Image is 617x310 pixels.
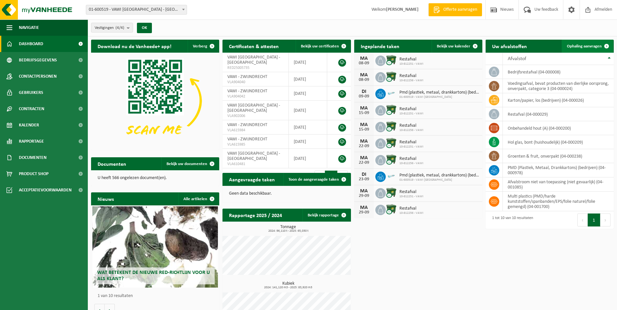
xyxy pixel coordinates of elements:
[227,103,280,113] span: VAWI [GEOGRAPHIC_DATA] - [GEOGRAPHIC_DATA]
[289,86,327,101] td: [DATE]
[386,137,397,149] img: WB-1100-CU
[508,56,526,61] span: Afvalstof
[357,61,370,66] div: 08-09
[227,113,284,119] span: VLA902006
[222,40,285,52] h2: Certificaten & attesten
[386,104,397,115] img: WB-1100-CU
[227,151,280,161] span: VAWI [GEOGRAPHIC_DATA] - [GEOGRAPHIC_DATA]
[386,88,397,99] img: LP-SK-00060-HPE-11
[489,213,533,227] div: 1 tot 10 van 10 resultaten
[399,95,479,99] span: 01-600519 - VAWI [GEOGRAPHIC_DATA]
[503,163,614,177] td: PMD (Plastiek, Metaal, Drankkartons) (bedrijven) (04-000978)
[357,144,370,149] div: 22-09
[399,90,479,95] span: Pmd (plastiek, metaal, drankkartons) (bedrijven)
[432,40,482,53] a: Bekijk uw kalender
[357,127,370,132] div: 15-09
[19,52,57,68] span: Bedrijfsgegevens
[289,101,327,120] td: [DATE]
[302,209,350,222] a: Bekijk rapportage
[296,40,350,53] a: Bekijk uw certificaten
[357,94,370,99] div: 09-09
[503,107,614,121] td: restafval (04-000029)
[503,192,614,211] td: multi plastics (PMD/harde kunststoffen/spanbanden/EPS/folie naturel/folie gemengd) (04-001700)
[91,157,133,170] h2: Documenten
[357,172,370,177] div: DI
[442,6,479,13] span: Offerte aanvragen
[357,161,370,165] div: 22-09
[227,161,284,167] span: VLA610481
[437,44,470,48] span: Bekijk uw kalender
[91,23,133,32] button: Vestigingen(4/4)
[357,188,370,194] div: MA
[227,65,284,71] span: RED25005735
[399,128,423,132] span: 10-812256 - VAWI
[92,206,218,288] a: Wat betekent de nieuwe RED-richtlijn voor u als klant?
[399,62,423,66] span: 10-812251 - VAWI
[193,44,207,48] span: Verberg
[386,187,397,198] img: WB-1100-CU
[86,5,187,14] span: 01-600519 - VAWI NV - ANTWERPEN
[19,149,47,166] span: Documenten
[357,111,370,115] div: 15-09
[399,195,423,199] span: 10-812251 - VAWI
[289,135,327,149] td: [DATE]
[227,137,267,142] span: VAWI - ZWIJNDRECHT
[178,192,219,205] a: Alle artikelen
[19,19,39,36] span: Navigatie
[503,149,614,163] td: groenten & fruit, onverpakt (04-000238)
[19,36,43,52] span: Dashboard
[399,173,479,178] span: Pmd (plastiek, metaal, drankkartons) (bedrijven)
[226,281,351,289] h3: Kubiek
[19,133,44,149] span: Rapportage
[227,142,284,147] span: VLA615985
[19,84,43,101] span: Gebruikers
[386,154,397,165] img: WB-1100-CU
[19,68,57,84] span: Contactpersonen
[357,78,370,82] div: 08-09
[227,123,267,127] span: VAWI - ZWIJNDRECHT
[399,112,423,116] span: 10-812251 - VAWI
[354,40,406,52] h2: Ingeplande taken
[283,173,350,186] a: Toon de aangevraagde taken
[503,79,614,93] td: voedingsafval, bevat producten van dierlijke oorsprong, onverpakt, categorie 3 (04-000024)
[357,177,370,182] div: 23-09
[98,176,213,180] p: U heeft 566 ongelezen document(en).
[503,65,614,79] td: bedrijfsrestafval (04-000008)
[386,7,419,12] strong: [PERSON_NAME]
[167,162,207,166] span: Bekijk uw documenten
[503,177,614,192] td: afvalstroom niet van toepassing (niet gevaarlijk) (04-001085)
[98,294,216,298] p: 1 van 10 resultaten
[399,73,423,79] span: Restafval
[222,173,281,186] h2: Aangevraagde taken
[357,56,370,61] div: MA
[227,55,280,65] span: VAWI [GEOGRAPHIC_DATA] - [GEOGRAPHIC_DATA]
[399,206,423,211] span: Restafval
[503,135,614,149] td: hol glas, bont (huishoudelijk) (04-000209)
[229,191,344,196] p: Geen data beschikbaar.
[226,286,351,289] span: 2024: 141,120 m3 - 2025: 83,920 m3
[222,209,288,221] h2: Rapportage 2025 / 2024
[289,53,327,72] td: [DATE]
[227,80,284,85] span: VLA904040
[357,139,370,144] div: MA
[357,89,370,94] div: DI
[386,204,397,215] img: WB-1100-CU
[226,225,351,233] h3: Tonnage
[19,182,72,198] span: Acceptatievoorwaarden
[19,101,44,117] span: Contracten
[486,40,533,52] h2: Uw afvalstoffen
[588,213,600,226] button: 1
[289,120,327,135] td: [DATE]
[95,23,124,33] span: Vestigingen
[428,3,482,16] a: Offerte aanvragen
[97,270,210,281] span: Wat betekent de nieuwe RED-richtlijn voor u als klant?
[226,229,351,233] span: 2024: 96,110 t - 2025: 65,030 t
[503,93,614,107] td: karton/papier, los (bedrijven) (04-000026)
[137,23,152,33] button: OK
[399,145,423,149] span: 10-812251 - VAWI
[357,194,370,198] div: 29-09
[19,166,48,182] span: Product Shop
[86,5,187,15] span: 01-600519 - VAWI NV - ANTWERPEN
[399,107,423,112] span: Restafval
[386,171,397,182] img: LP-SK-00060-HPE-11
